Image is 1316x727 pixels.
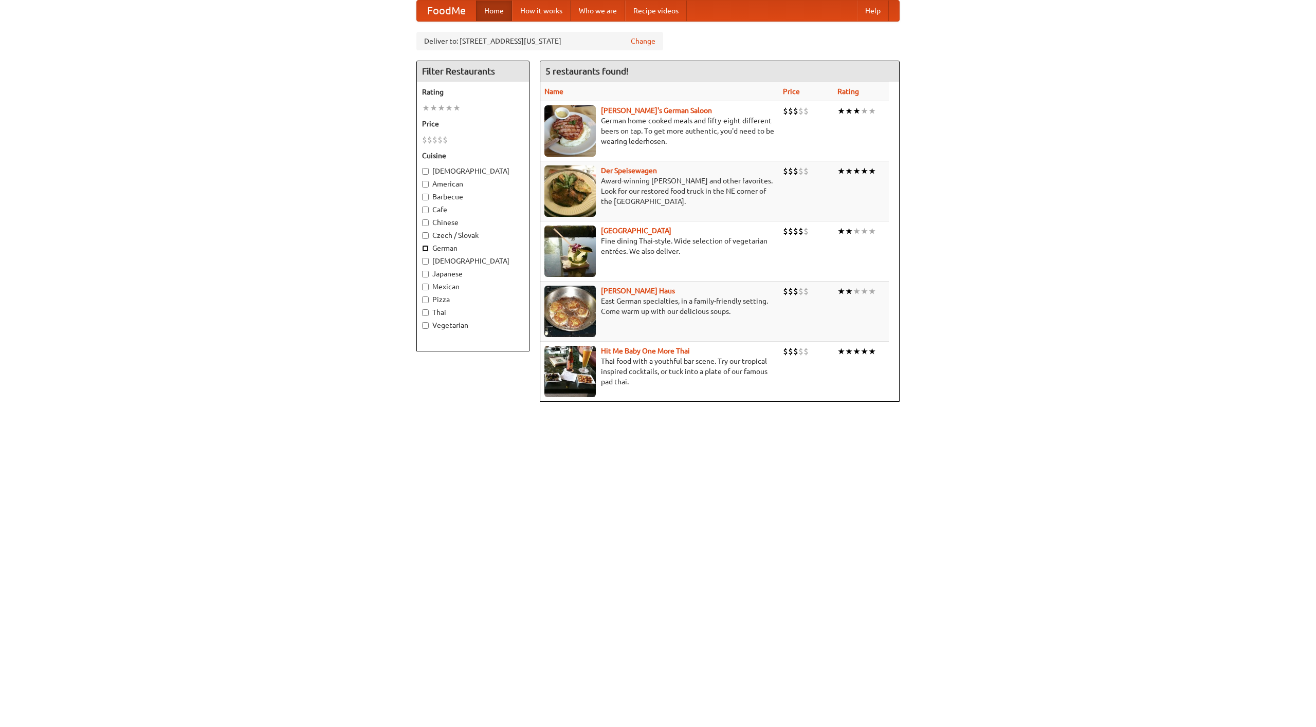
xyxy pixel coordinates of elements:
p: Award-winning [PERSON_NAME] and other favorites. Look for our restored food truck in the NE corne... [544,176,775,207]
li: ★ [853,165,861,177]
a: Recipe videos [625,1,687,21]
li: $ [798,346,803,357]
li: ★ [868,165,876,177]
li: $ [422,134,427,145]
input: Chinese [422,219,429,226]
a: Name [544,87,563,96]
li: ★ [861,346,868,357]
li: ★ [868,105,876,117]
li: $ [788,105,793,117]
input: Japanese [422,271,429,277]
label: [DEMOGRAPHIC_DATA] [422,256,524,266]
li: $ [783,226,788,237]
li: ★ [853,226,861,237]
input: Czech / Slovak [422,232,429,239]
li: ★ [430,102,437,114]
li: $ [788,286,793,297]
li: $ [803,286,809,297]
b: Der Speisewagen [601,166,657,175]
input: Thai [422,309,429,316]
li: ★ [845,226,853,237]
li: $ [788,165,793,177]
label: Chinese [422,217,524,228]
a: Hit Me Baby One More Thai [601,347,690,355]
input: German [422,245,429,252]
li: ★ [861,105,868,117]
li: $ [783,346,788,357]
li: $ [793,286,798,297]
p: German home-cooked meals and fifty-eight different beers on tap. To get more authentic, you'd nee... [544,116,775,146]
input: Pizza [422,296,429,303]
li: $ [798,226,803,237]
li: ★ [837,165,845,177]
img: kohlhaus.jpg [544,286,596,337]
label: Thai [422,307,524,318]
label: Czech / Slovak [422,230,524,240]
a: Home [476,1,512,21]
a: [PERSON_NAME] Haus [601,287,675,295]
li: ★ [861,226,868,237]
li: ★ [845,165,853,177]
li: $ [427,134,432,145]
h5: Price [422,119,524,129]
input: Vegetarian [422,322,429,329]
h5: Rating [422,87,524,97]
h5: Cuisine [422,151,524,161]
p: East German specialties, in a family-friendly setting. Come warm up with our delicious soups. [544,296,775,316]
li: ★ [837,105,845,117]
img: satay.jpg [544,226,596,277]
label: Cafe [422,204,524,215]
li: ★ [853,346,861,357]
a: [PERSON_NAME]'s German Saloon [601,106,712,115]
a: Help [857,1,889,21]
li: ★ [437,102,445,114]
li: ★ [861,165,868,177]
img: esthers.jpg [544,105,596,157]
a: Change [631,36,655,46]
li: ★ [845,346,853,357]
li: ★ [868,286,876,297]
li: $ [793,226,798,237]
li: $ [788,226,793,237]
li: $ [803,226,809,237]
p: Thai food with a youthful bar scene. Try our tropical inspired cocktails, or tuck into a plate of... [544,356,775,387]
li: ★ [845,105,853,117]
li: $ [783,105,788,117]
label: Mexican [422,282,524,292]
a: FoodMe [417,1,476,21]
li: $ [437,134,443,145]
input: [DEMOGRAPHIC_DATA] [422,168,429,175]
li: $ [798,105,803,117]
li: ★ [868,346,876,357]
li: $ [443,134,448,145]
b: [GEOGRAPHIC_DATA] [601,227,671,235]
li: $ [793,165,798,177]
li: ★ [845,286,853,297]
a: How it works [512,1,571,21]
li: $ [798,165,803,177]
li: $ [788,346,793,357]
li: ★ [853,105,861,117]
img: babythai.jpg [544,346,596,397]
li: $ [803,105,809,117]
label: Japanese [422,269,524,279]
div: Deliver to: [STREET_ADDRESS][US_STATE] [416,32,663,50]
li: ★ [868,226,876,237]
li: ★ [453,102,461,114]
li: $ [798,286,803,297]
label: German [422,243,524,253]
input: [DEMOGRAPHIC_DATA] [422,258,429,265]
li: $ [803,165,809,177]
li: $ [803,346,809,357]
li: ★ [837,346,845,357]
input: Barbecue [422,194,429,200]
label: Barbecue [422,192,524,202]
a: Rating [837,87,859,96]
li: $ [793,346,798,357]
a: Price [783,87,800,96]
label: Vegetarian [422,320,524,330]
img: speisewagen.jpg [544,165,596,217]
